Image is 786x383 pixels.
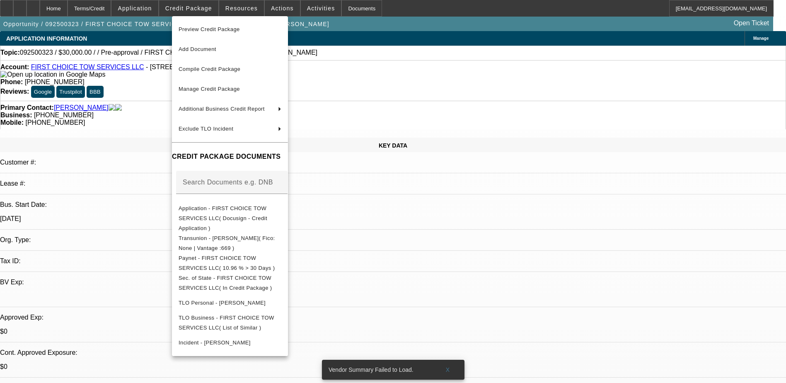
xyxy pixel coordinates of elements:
[179,126,233,132] span: Exclude TLO Incident
[172,273,288,293] button: Sec. of State - FIRST CHOICE TOW SERVICES LLC( In Credit Package )
[183,179,273,186] mat-label: Search Documents e.g. DNB
[172,204,288,233] button: Application - FIRST CHOICE TOW SERVICES LLC( Docusign - Credit Application )
[179,86,240,92] span: Manage Credit Package
[179,205,267,231] span: Application - FIRST CHOICE TOW SERVICES LLC( Docusign - Credit Application )
[179,106,265,112] span: Additional Business Credit Report
[172,313,288,333] button: TLO Business - FIRST CHOICE TOW SERVICES LLC( List of Similar )
[172,333,288,353] button: Incident - Banegas, Marco
[179,255,275,271] span: Paynet - FIRST CHOICE TOW SERVICES LLC( 10.96 % > 30 Days )
[179,46,216,52] span: Add Document
[172,152,288,162] h4: CREDIT PACKAGE DOCUMENTS
[179,315,274,331] span: TLO Business - FIRST CHOICE TOW SERVICES LLC( List of Similar )
[179,275,272,291] span: Sec. of State - FIRST CHOICE TOW SERVICES LLC( In Credit Package )
[179,66,240,72] span: Compile Credit Package
[172,293,288,313] button: TLO Personal - Banegas, Marco
[179,235,275,251] span: Transunion - [PERSON_NAME]( Fico: None | Vantage :669 )
[179,300,266,306] span: TLO Personal - [PERSON_NAME]
[179,26,240,32] span: Preview Credit Package
[172,253,288,273] button: Paynet - FIRST CHOICE TOW SERVICES LLC( 10.96 % > 30 Days )
[172,233,288,253] button: Transunion - Banegas, Marco( Fico: None | Vantage :669 )
[179,339,251,346] span: Incident - [PERSON_NAME]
